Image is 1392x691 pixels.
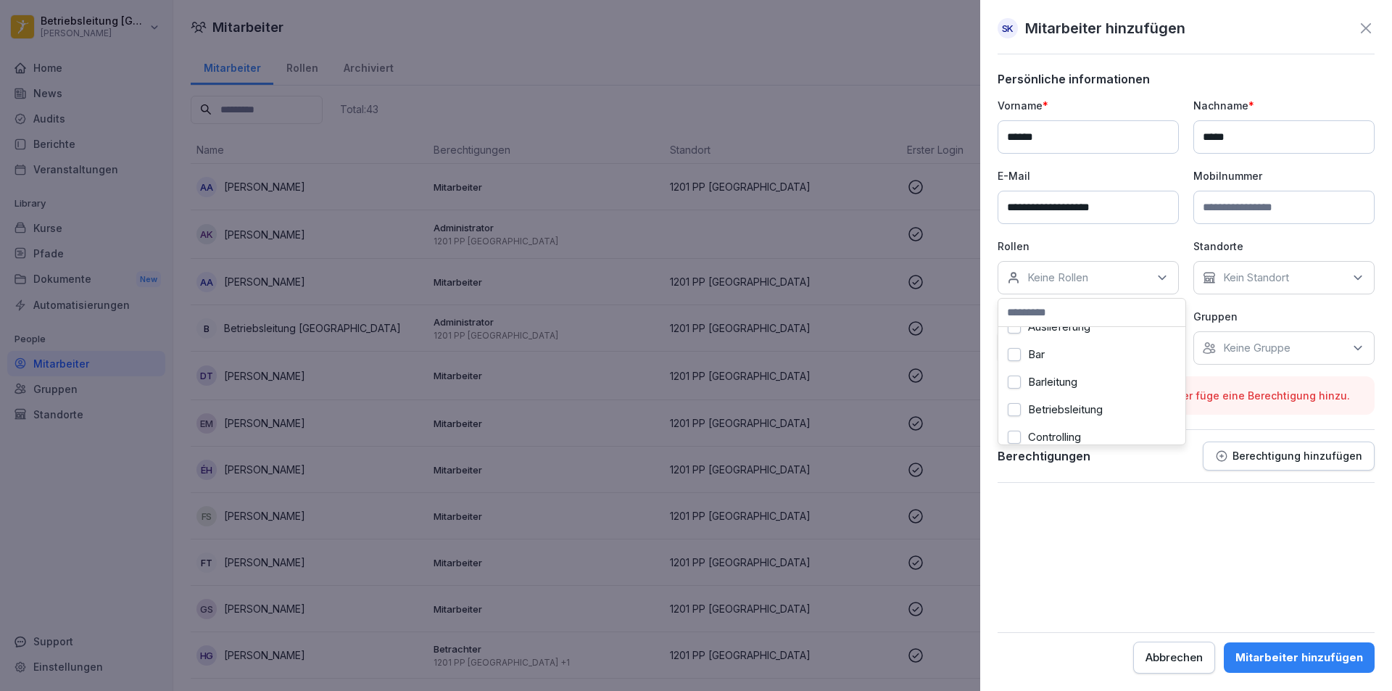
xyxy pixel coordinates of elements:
p: Mitarbeiter hinzufügen [1025,17,1185,39]
label: Controlling [1028,431,1081,444]
p: Keine Gruppe [1223,341,1290,355]
div: Abbrechen [1145,650,1203,666]
p: E-Mail [998,168,1179,183]
button: Mitarbeiter hinzufügen [1224,642,1375,673]
p: Kein Standort [1223,270,1289,285]
p: Berechtigungen [998,449,1090,463]
p: Berechtigung hinzufügen [1232,450,1362,462]
p: Nachname [1193,98,1375,113]
p: Gruppen [1193,309,1375,324]
div: Mitarbeiter hinzufügen [1235,650,1363,666]
div: SK [998,18,1018,38]
p: Rollen [998,239,1179,254]
p: Keine Rollen [1027,270,1088,285]
label: Bar [1028,348,1045,361]
p: Mobilnummer [1193,168,1375,183]
p: Standorte [1193,239,1375,254]
label: Auslieferung [1028,320,1090,334]
label: Barleitung [1028,376,1077,389]
button: Abbrechen [1133,642,1215,674]
button: Berechtigung hinzufügen [1203,442,1375,471]
p: Persönliche informationen [998,72,1375,86]
p: Bitte wähle einen Standort aus oder füge eine Berechtigung hinzu. [1009,388,1363,403]
p: Vorname [998,98,1179,113]
label: Betriebsleitung [1028,403,1103,416]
